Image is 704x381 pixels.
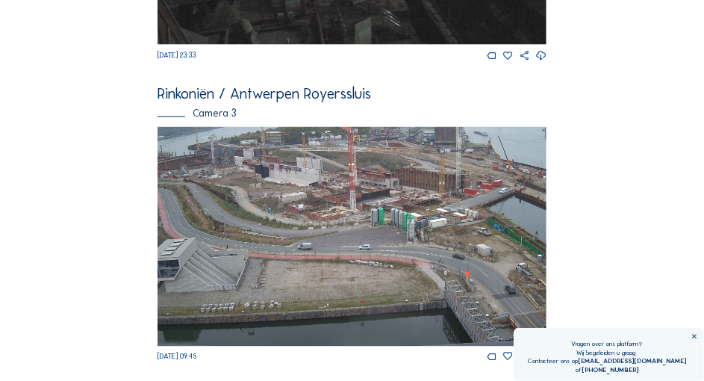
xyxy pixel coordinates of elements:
div: of [528,365,686,374]
img: Image [158,127,546,346]
div: Contacteer ons op [528,356,686,365]
div: Wij begeleiden u graag. [528,348,686,357]
a: [EMAIL_ADDRESS][DOMAIN_NAME] [578,356,686,365]
div: Camera 3 [158,108,546,119]
div: Rinkoniën / Antwerpen Royerssluis [158,87,546,102]
span: [DATE] 09:45 [158,353,196,362]
span: [DATE] 23:33 [158,51,196,60]
a: [PHONE_NUMBER] [582,365,638,374]
div: Vragen over ons platform? [528,339,686,348]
